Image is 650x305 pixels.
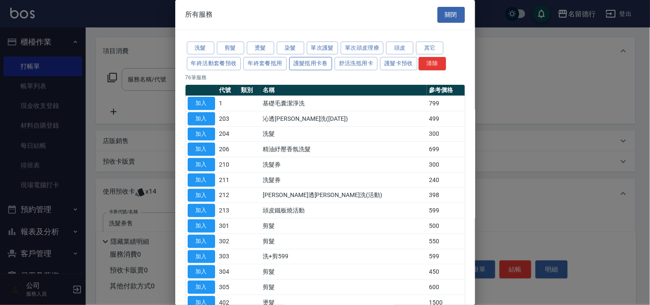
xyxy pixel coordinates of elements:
[217,85,239,96] th: 代號
[261,280,427,295] td: 剪髮
[386,42,413,55] button: 頭皮
[416,42,443,55] button: 其它
[261,96,427,111] td: 基礎毛囊潔淨洗
[427,96,464,111] td: 799
[427,188,464,203] td: 398
[187,57,241,70] button: 年終活動套餐預收
[239,85,261,96] th: 類別
[188,265,215,278] button: 加入
[217,172,239,188] td: 211
[217,142,239,157] td: 206
[188,204,215,217] button: 加入
[437,7,465,23] button: 關閉
[217,203,239,218] td: 213
[217,218,239,234] td: 301
[188,281,215,294] button: 加入
[217,42,244,55] button: 剪髮
[217,157,239,173] td: 210
[261,157,427,173] td: 洗髮券
[261,264,427,280] td: 剪髮
[217,280,239,295] td: 305
[188,128,215,141] button: 加入
[261,249,427,264] td: 洗+剪599
[427,233,464,249] td: 550
[380,57,417,70] button: 護髮卡預收
[188,235,215,248] button: 加入
[217,188,239,203] td: 212
[188,250,215,263] button: 加入
[427,111,464,126] td: 499
[243,57,286,70] button: 年終套餐抵用
[188,158,215,171] button: 加入
[217,233,239,249] td: 302
[289,57,332,70] button: 護髮抵用卡卷
[217,111,239,126] td: 203
[427,172,464,188] td: 240
[427,218,464,234] td: 500
[187,42,214,55] button: 洗髮
[261,218,427,234] td: 剪髮
[261,85,427,96] th: 名稱
[188,189,215,202] button: 加入
[427,85,464,96] th: 參考價格
[261,111,427,126] td: 沁透[PERSON_NAME]洗([DATE])
[261,203,427,218] td: 頭皮鐵板燒活動
[427,249,464,264] td: 599
[188,173,215,187] button: 加入
[335,57,377,70] button: 舒活洗抵用卡
[188,143,215,156] button: 加入
[217,264,239,280] td: 304
[188,219,215,233] button: 加入
[186,10,213,19] span: 所有服務
[217,249,239,264] td: 303
[307,42,338,55] button: 單次護髮
[427,264,464,280] td: 450
[427,280,464,295] td: 600
[247,42,274,55] button: 燙髮
[277,42,304,55] button: 染髮
[427,203,464,218] td: 599
[188,112,215,126] button: 加入
[261,172,427,188] td: 洗髮券
[217,126,239,142] td: 204
[427,157,464,173] td: 300
[261,233,427,249] td: 剪髮
[427,142,464,157] td: 699
[419,57,446,70] button: 清除
[341,42,383,55] button: 單次頭皮理療
[427,126,464,142] td: 300
[261,126,427,142] td: 洗髮
[188,97,215,110] button: 加入
[261,188,427,203] td: [PERSON_NAME]透[PERSON_NAME]洗(活動)
[261,142,427,157] td: 精油紓壓香氛洗髮
[186,74,465,81] p: 76 筆服務
[217,96,239,111] td: 1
